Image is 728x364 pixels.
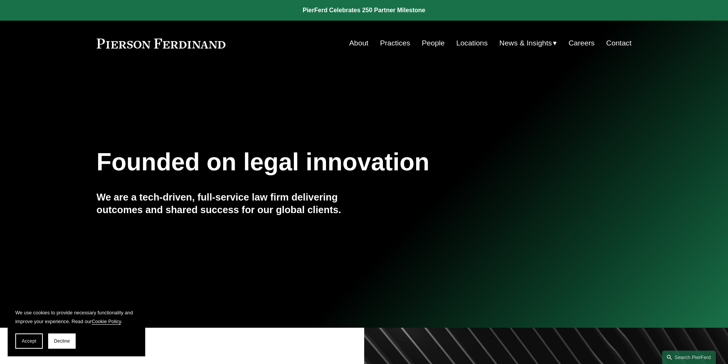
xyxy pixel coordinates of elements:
[22,338,36,344] span: Accept
[97,148,543,176] h1: Founded on legal innovation
[456,36,488,50] a: Locations
[54,338,70,344] span: Decline
[15,308,138,326] p: We use cookies to provide necessary functionality and improve your experience. Read our .
[380,36,410,50] a: Practices
[569,36,595,50] a: Careers
[499,37,552,50] span: News & Insights
[349,36,368,50] a: About
[8,301,145,356] section: Cookie banner
[92,319,121,324] a: Cookie Policy
[499,36,557,50] a: folder dropdown
[97,191,364,216] h4: We are a tech-driven, full-service law firm delivering outcomes and shared success for our global...
[15,333,43,349] button: Accept
[606,36,631,50] a: Contact
[662,351,716,364] a: Search this site
[422,36,445,50] a: People
[48,333,76,349] button: Decline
